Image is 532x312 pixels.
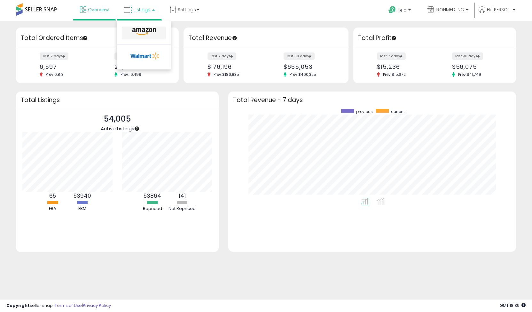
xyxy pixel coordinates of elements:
[436,6,464,13] span: IRONMED INC
[49,192,56,200] b: 65
[479,6,515,21] a: Hi [PERSON_NAME]
[452,52,483,60] label: last 30 days
[388,6,396,14] i: Get Help
[134,6,150,13] span: Listings
[210,72,242,77] span: Prev: $186,835
[233,98,511,102] h3: Total Revenue - 7 days
[207,52,236,60] label: last 7 days
[134,126,140,132] div: Tooltip anchor
[207,63,261,70] div: $176,196
[377,63,430,70] div: $15,236
[117,72,145,77] span: Prev: 16,499
[40,63,92,70] div: 6,597
[452,63,505,70] div: $56,075
[114,52,145,60] label: last 30 days
[38,206,67,212] div: FBA
[398,7,406,13] span: Help
[284,52,315,60] label: last 30 days
[21,98,214,102] h3: Total Listings
[74,192,91,200] b: 53940
[455,72,484,77] span: Prev: $41,749
[114,63,167,70] div: 23,860
[82,35,88,41] div: Tooltip anchor
[138,206,167,212] div: Repriced
[101,113,134,125] p: 54,005
[188,34,344,43] h3: Total Revenue
[383,1,417,21] a: Help
[284,63,337,70] div: $655,053
[179,192,186,200] b: 141
[68,206,97,212] div: FBM
[380,72,409,77] span: Prev: $15,672
[168,206,197,212] div: Not Repriced
[377,52,406,60] label: last 7 days
[21,34,174,43] h3: Total Ordered Items
[101,125,134,132] span: Active Listings
[358,34,511,43] h3: Total Profit
[144,192,161,200] b: 53864
[88,6,109,13] span: Overview
[40,52,68,60] label: last 7 days
[286,72,319,77] span: Prev: $460,325
[487,6,511,13] span: Hi [PERSON_NAME]
[232,35,238,41] div: Tooltip anchor
[43,72,67,77] span: Prev: 6,813
[391,35,397,41] div: Tooltip anchor
[356,109,373,114] span: previous
[391,109,405,114] span: current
